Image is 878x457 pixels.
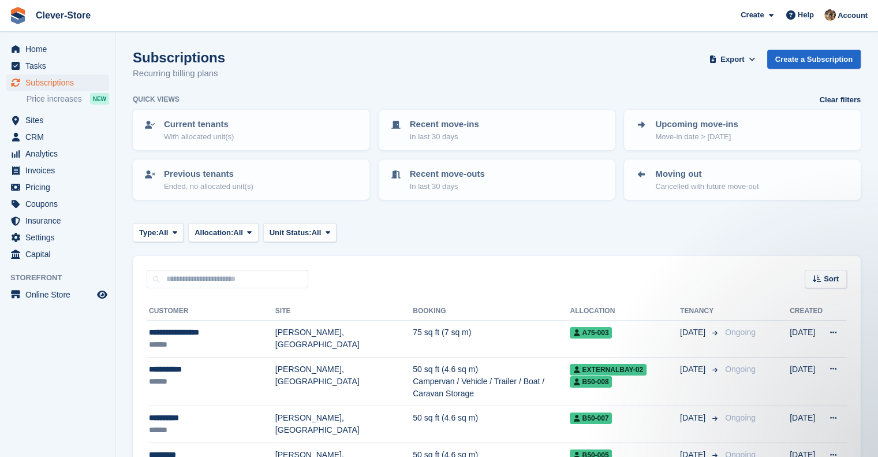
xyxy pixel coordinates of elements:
div: NEW [90,93,109,105]
td: 50 sq ft (4.6 sq m) [413,406,570,443]
span: All [312,227,322,239]
span: B50-008 [570,376,612,388]
a: Recent move-ins In last 30 days [380,111,614,149]
span: CRM [25,129,95,145]
button: Type: All [133,223,184,242]
span: Pricing [25,179,95,195]
p: Cancelled with future move-out [655,181,759,192]
th: Booking [413,302,570,321]
span: Account [838,10,868,21]
a: menu [6,58,109,74]
a: Preview store [95,288,109,302]
a: Recent move-outs In last 30 days [380,161,614,199]
a: menu [6,213,109,229]
span: Home [25,41,95,57]
span: Online Store [25,287,95,303]
a: menu [6,229,109,246]
a: menu [6,129,109,145]
span: B50-007 [570,413,612,424]
th: Customer [147,302,275,321]
a: Clever-Store [31,6,95,25]
span: Ongoing [725,365,756,374]
span: Export [720,54,744,65]
a: menu [6,179,109,195]
p: In last 30 days [410,181,485,192]
a: menu [6,146,109,162]
span: Capital [25,246,95,262]
th: Site [275,302,413,321]
td: [PERSON_NAME], [GEOGRAPHIC_DATA] [275,357,413,406]
span: Sites [25,112,95,128]
a: menu [6,75,109,91]
p: Previous tenants [164,168,253,181]
td: [DATE] [790,321,823,358]
p: Move-in date > [DATE] [655,131,738,143]
a: menu [6,246,109,262]
span: Subscriptions [25,75,95,91]
span: Insurance [25,213,95,229]
span: Coupons [25,196,95,212]
p: Recent move-ins [410,118,479,131]
p: Recurring billing plans [133,67,225,80]
td: [DATE] [790,406,823,443]
span: A75-003 [570,327,612,339]
span: ExternalBay-02 [570,364,647,376]
p: Moving out [655,168,759,181]
td: [PERSON_NAME], [GEOGRAPHIC_DATA] [275,406,413,443]
span: Unit Status: [270,227,312,239]
a: menu [6,112,109,128]
span: [DATE] [680,326,708,339]
h1: Subscriptions [133,50,225,65]
span: All [159,227,169,239]
span: Tasks [25,58,95,74]
span: Ongoing [725,328,756,337]
a: Upcoming move-ins Move-in date > [DATE] [625,111,860,149]
span: Allocation: [195,227,233,239]
td: [DATE] [790,357,823,406]
a: menu [6,196,109,212]
img: stora-icon-8386f47178a22dfd0bd8f6a31ec36ba5ce8667c1dd55bd0f319d3a0aa187defe.svg [9,7,27,24]
span: Sort [824,273,839,285]
a: Create a Subscription [767,50,861,69]
button: Allocation: All [188,223,259,242]
h6: Quick views [133,94,180,105]
a: menu [6,41,109,57]
a: Previous tenants Ended, no allocated unit(s) [134,161,368,199]
td: 50 sq ft (4.6 sq m) Campervan / Vehicle / Trailer / Boat / Caravan Storage [413,357,570,406]
p: Current tenants [164,118,234,131]
p: In last 30 days [410,131,479,143]
span: Settings [25,229,95,246]
td: 75 sq ft (7 sq m) [413,321,570,358]
span: Ongoing [725,413,756,422]
span: Storefront [10,272,115,284]
a: Clear filters [819,94,861,106]
span: Price increases [27,94,82,105]
button: Unit Status: All [263,223,337,242]
td: [PERSON_NAME], [GEOGRAPHIC_DATA] [275,321,413,358]
p: Ended, no allocated unit(s) [164,181,253,192]
th: Tenancy [680,302,720,321]
a: menu [6,162,109,179]
a: menu [6,287,109,303]
span: All [233,227,243,239]
a: Moving out Cancelled with future move-out [625,161,860,199]
a: Current tenants With allocated unit(s) [134,111,368,149]
span: [DATE] [680,412,708,424]
img: Andy Mackinnon [824,9,836,21]
span: Type: [139,227,159,239]
span: Invoices [25,162,95,179]
a: Price increases NEW [27,92,109,105]
p: Upcoming move-ins [655,118,738,131]
button: Export [707,50,758,69]
span: Analytics [25,146,95,162]
span: Help [798,9,814,21]
p: Recent move-outs [410,168,485,181]
th: Created [790,302,823,321]
span: [DATE] [680,363,708,376]
span: Create [741,9,764,21]
p: With allocated unit(s) [164,131,234,143]
th: Allocation [570,302,680,321]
